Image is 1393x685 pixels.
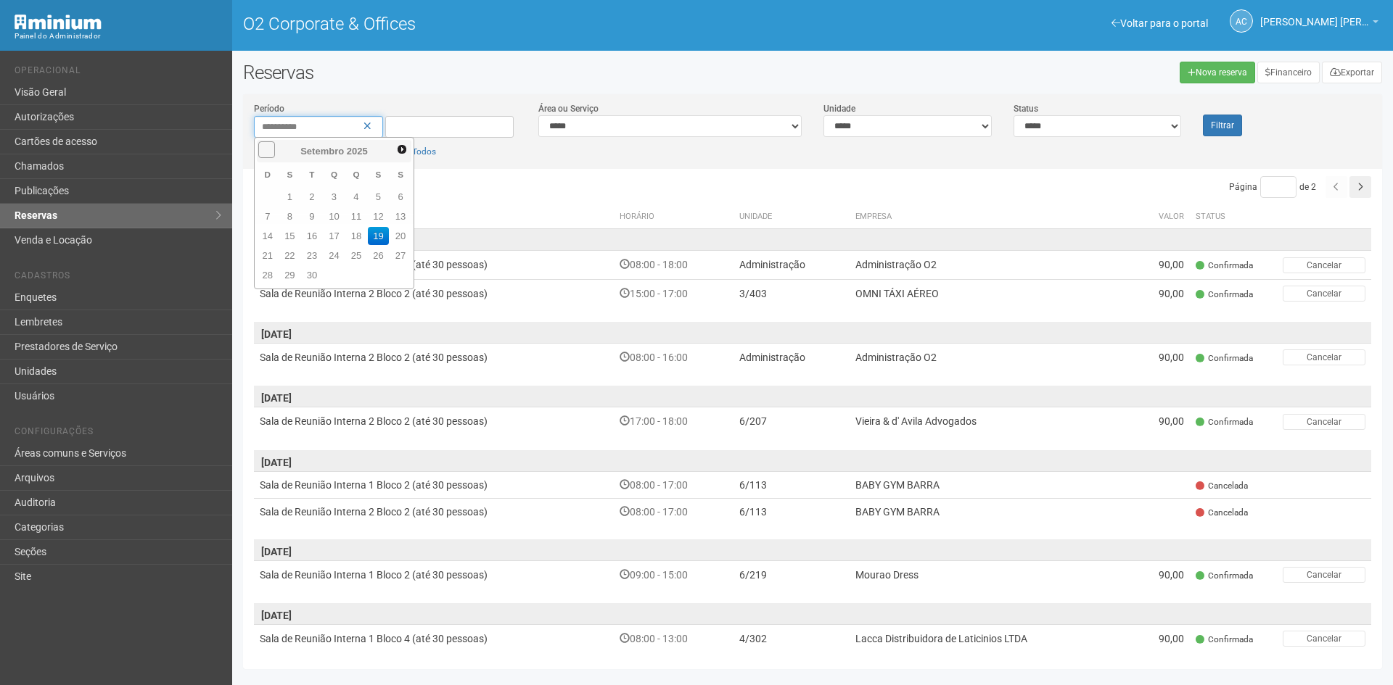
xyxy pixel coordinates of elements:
td: Lacca Distribuidora de Laticinios LTDA [850,624,1125,652]
span: Ana Carla de Carvalho Silva [1260,2,1369,28]
td: Administração O2 [850,343,1125,371]
span: Confirmada [1196,288,1253,301]
span: Página de 2 [1229,182,1316,192]
label: Status [1014,102,1038,115]
a: Voltar para o portal [1111,17,1208,29]
label: Período [254,102,284,115]
a: AC [1230,9,1253,33]
span: Confirmada [1196,570,1253,582]
a: 2 [302,188,323,206]
span: Cancelada [1196,480,1248,492]
span: Sexta [376,170,382,179]
a: 30 [302,266,323,284]
a: 19 [368,227,389,245]
th: Área ou Serviço [254,205,614,229]
a: 14 [258,227,279,245]
td: Sala de Reunião Interna 2 Bloco 2 (até 30 pessoas) [254,279,614,307]
a: 20 [390,227,411,245]
label: Unidade [823,102,855,115]
span: Quarta [331,170,337,179]
strong: [DATE] [261,392,292,404]
td: 09:00 - 15:00 [614,560,734,589]
strong: [DATE] [261,328,292,340]
a: 27 [390,246,411,265]
td: OMNI TÁXI AÉREO [850,279,1125,307]
th: Empresa [850,205,1125,229]
span: Anterior [260,144,272,155]
a: 10 [324,207,345,225]
td: 90,00 [1125,343,1190,371]
td: 90,00 [1125,624,1190,652]
td: 90,00 [1125,279,1190,307]
li: Operacional [15,65,221,80]
button: Cancelar [1283,414,1365,430]
a: 11 [346,207,367,225]
span: Domingo [265,170,271,179]
td: 08:00 - 13:00 [614,624,734,652]
th: Status [1190,205,1277,229]
strong: [DATE] [261,610,292,621]
th: Valor [1125,205,1190,229]
a: 15 [279,227,300,245]
a: 21 [258,246,279,265]
span: Confirmada [1196,352,1253,365]
strong: [DATE] [261,546,292,557]
span: Cancelada [1196,507,1248,519]
span: Confirmada [1196,634,1253,646]
td: 6/207 [734,407,850,436]
a: 24 [324,246,345,265]
td: 17:00 - 18:00 [614,407,734,436]
h1: O2 Corporate & Offices [243,14,802,33]
span: Próximo [396,144,408,155]
a: 6 [390,188,411,206]
a: 22 [279,246,300,265]
td: Mourao Dress [850,560,1125,589]
a: 3 [324,188,345,206]
td: 6/113 [734,498,850,525]
button: Filtrar [1203,115,1242,136]
a: 17 [324,227,345,245]
li: Configurações [15,426,221,441]
a: 25 [346,246,367,265]
td: Sala de Reunião Interna 2 Bloco 2 (até 30 pessoas) [254,498,614,525]
div: Painel do Administrador [15,30,221,43]
img: Minium [15,14,102,30]
td: Vieira & d' Avila Advogados [850,407,1125,436]
a: 26 [368,246,389,265]
td: Sala de Reunião Interna 2 Bloco 2 (até 30 pessoas) [254,407,614,436]
button: Cancelar [1283,286,1365,302]
td: 08:00 - 16:00 [614,343,734,371]
a: Nova reserva [1180,62,1255,83]
span: Quinta [353,170,359,179]
td: 08:00 - 17:00 [614,498,734,525]
span: Terça [309,170,314,179]
td: BABY GYM BARRA [850,498,1125,525]
td: BABY GYM BARRA [850,471,1125,498]
td: 4/302 [734,624,850,652]
button: Cancelar [1283,349,1365,365]
td: Sala de Reunião Interna 1 Bloco 2 (até 30 pessoas) [254,560,614,589]
a: Anterior [258,141,275,158]
button: Cancelar [1283,567,1365,583]
a: 28 [258,266,279,284]
td: 90,00 [1125,251,1190,279]
a: 7 [258,207,279,225]
li: Cadastros [15,270,221,286]
label: Área ou Serviço [538,102,599,115]
span: Setembro [300,146,344,157]
td: Sala de Reunião Interna 1 Bloco 2 (até 30 pessoas) [254,251,614,279]
td: 15:00 - 17:00 [614,279,734,307]
td: Sala de Reunião Interna 1 Bloco 2 (até 30 pessoas) [254,471,614,498]
h2: Reservas [243,62,802,83]
button: Cancelar [1283,257,1365,273]
td: Administração [734,251,850,279]
a: 1 [279,188,300,206]
td: 08:00 - 18:00 [614,251,734,279]
td: Sala de Reunião Interna 1 Bloco 4 (até 30 pessoas) [254,624,614,652]
a: 23 [302,246,323,265]
a: 9 [302,207,323,225]
a: 4 [346,188,367,206]
td: 6/219 [734,560,850,589]
a: 5 [368,188,389,206]
button: Cancelar [1283,631,1365,647]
